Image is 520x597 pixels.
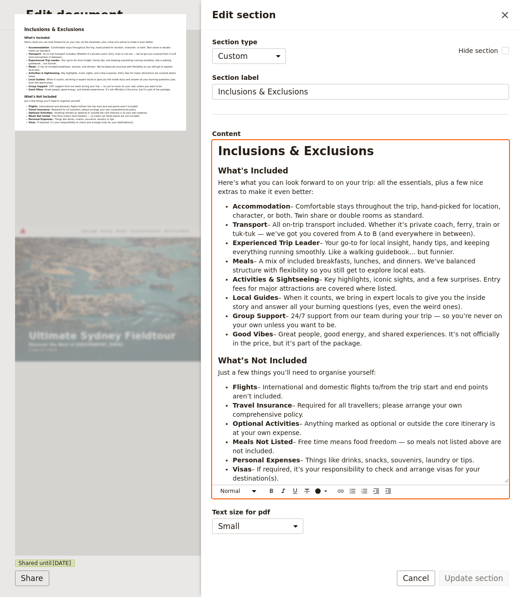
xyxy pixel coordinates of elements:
[275,9,349,21] a: Inclusions & Exclusions
[397,571,435,586] button: Cancel
[203,9,234,21] a: Overview
[11,5,91,21] img: Tiber Creek Private Tours logo
[233,276,319,283] strong: Activities & Sightseeing
[497,7,513,23] button: Close drawer
[233,402,464,418] span: – Required for all travellers; please arrange your own comprehensive policy.
[439,571,509,586] button: Update section
[159,9,196,21] a: Cover page
[233,203,290,210] strong: Accommodation
[240,9,267,21] a: Itinerary
[212,518,303,534] select: Text size for pdf
[233,221,502,237] span: – All on-trip transport included. Whether it’s private coach, ferry, train or tuk-tuk — we’ve got...
[233,203,503,219] span: – Comfortable stays throughout the trip, hand-picked for location, character, or both. Twin share...
[290,486,300,496] button: Format underline
[336,486,346,496] button: Insert link
[314,487,333,495] div: ​
[218,144,374,158] span: Inclusions & Exclusions
[458,46,498,55] span: Hide section
[233,466,482,482] span: – If required, it’s your responsibility to check and arrange visas for your destination(s).
[233,383,490,400] span: – International and domestic flights to/from the trip start and end points aren’t included.
[15,560,75,567] span: Shared until
[233,438,503,455] span: – Free time means food freedom — so meals not listed above are not included.
[233,221,267,228] strong: Transport
[233,330,273,338] strong: Good Vibes
[233,276,503,292] span: – Key highlights, iconic sights, and a few surprises. Entry fees for major attractions are covere...
[212,508,509,517] span: Text size for pdf
[371,486,381,496] button: Increase indent
[218,369,376,376] span: Just a few things you’ll need to organise yourself:
[278,486,288,496] button: Format italic
[33,253,384,278] h1: Ultimate Sydney Fieldtour
[302,486,312,496] button: Format strikethrough
[26,8,481,22] h2: Edit document
[52,560,71,567] span: [DATE]
[383,486,393,496] button: Decrease indent
[233,312,504,329] span: – 24/7 support from our team during your trip — so you’re never on your own unless you want to be.
[233,257,254,265] strong: Meals
[233,294,278,301] strong: Local Guides
[233,239,492,256] span: – Your go-to for local insight, handy tips, and keeping everything running smoothly. Like a walki...
[266,486,276,496] button: Format bold
[233,239,320,246] strong: Experienced Trip Leader
[233,466,252,473] strong: Visas
[233,420,299,427] strong: Optional Activities
[233,257,478,274] span: – A mix of included breakfasts, lunches, and dinners. We’ve balanced structure with flexibility s...
[313,486,331,496] button: ​
[212,37,286,47] span: Section type
[233,294,488,310] span: – When it counts, we bring in expert locals to give you the inside story and answer all your burn...
[218,179,485,195] span: Here’s what you can look forward to on your trip: all the essentials, plus a few nice extras to m...
[33,294,101,305] span: 3 days & 2 nights
[233,438,293,445] strong: Meals Not Listed
[233,312,286,319] strong: Group Support
[300,456,474,464] span: – Things like drinks, snacks, souvenirs, laundry or tips.
[480,10,519,21] a: Book Now
[233,456,300,464] strong: Personal Expenses
[15,571,49,586] button: Share
[233,420,497,436] span: – Anything marked as optional or outside the core itinerary is at your own expense.
[212,48,286,64] select: Section type
[348,486,358,496] button: Bulleted list
[212,73,509,82] span: Section label
[218,166,288,175] span: What's Included
[233,330,502,347] span: – Great people, good energy, and shared experiences. It’s not officially in the price, but it’s p...
[359,486,369,496] button: Numbered list
[356,9,418,21] a: Terms & Conditions
[218,356,307,365] strong: What’s Not Included
[233,402,292,409] strong: Travel Insurance
[33,280,384,294] p: Discover the Best of [GEOGRAPHIC_DATA]
[212,129,509,138] div: Content
[233,383,257,391] strong: Flights
[212,84,509,99] input: Section label
[212,8,497,22] h2: Edit section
